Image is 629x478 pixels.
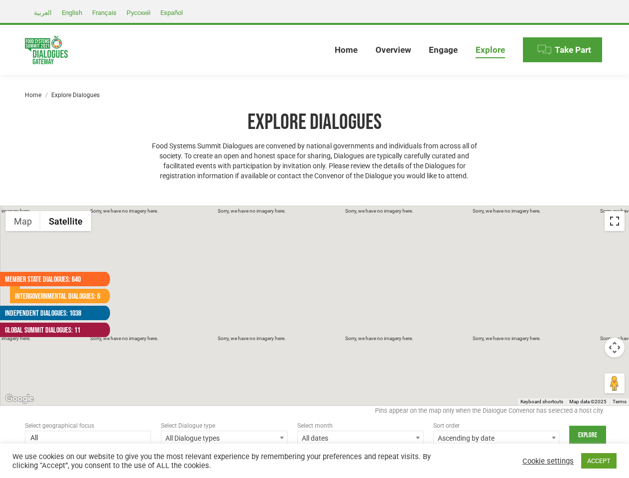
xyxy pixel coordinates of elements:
[92,9,117,16] span: Français
[122,6,155,18] a: Русский
[25,421,151,431] div: Select geographical focus
[569,399,607,404] span: Map data ©2025
[581,453,617,469] a: ACCEPT
[555,45,591,55] span: Take Part
[25,406,604,421] div: Pins appear on the map only when the Dialogue Convenor has selected a host city.
[537,42,552,57] img: Menu icon
[605,373,625,393] button: Drag Pegman onto the map to open Street View
[62,9,82,16] span: English
[298,431,423,445] span: All dates
[5,211,40,231] button: Show street map
[147,109,483,136] h1: Explore Dialogues
[522,457,574,466] a: Cookie settings
[87,6,122,18] a: Français
[613,399,627,404] a: Terms
[10,289,100,303] a: Intergovernmental Dialogues: 6
[376,45,411,55] span: Overview
[297,431,423,445] span: All dates
[160,9,183,16] span: Español
[57,6,87,18] a: English
[155,6,188,18] a: Español
[3,392,36,405] img: Google
[29,6,57,18] a: العربية
[429,45,458,55] span: Engage
[476,45,505,55] span: Explore
[161,421,287,431] div: Select Dialogue type
[335,45,358,55] span: Home
[147,141,483,181] p: Food Systems Summit Dialogues are convened by national governments and individuals from across al...
[433,431,559,445] span: Ascending by date
[605,211,625,231] button: Toggle fullscreen view
[434,431,559,445] span: Ascending by date
[161,431,286,445] span: All Dialogue types
[40,211,91,231] button: Show satellite imagery
[12,452,435,470] div: We use cookies on our website to give you the most relevant experience by remembering your prefer...
[126,9,150,16] span: Русский
[51,92,100,99] span: Explore Dialogues
[605,338,625,358] button: Map camera controls
[569,426,606,445] input: Explore
[25,92,41,99] a: Home
[25,36,68,64] img: Food Systems Summit Dialogues
[520,398,563,405] button: Keyboard shortcuts
[433,421,559,431] div: Sort order
[297,421,423,431] div: Select month
[34,9,52,16] span: العربية
[3,392,36,405] a: Open this area in Google Maps (opens a new window)
[161,431,287,445] span: All Dialogue types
